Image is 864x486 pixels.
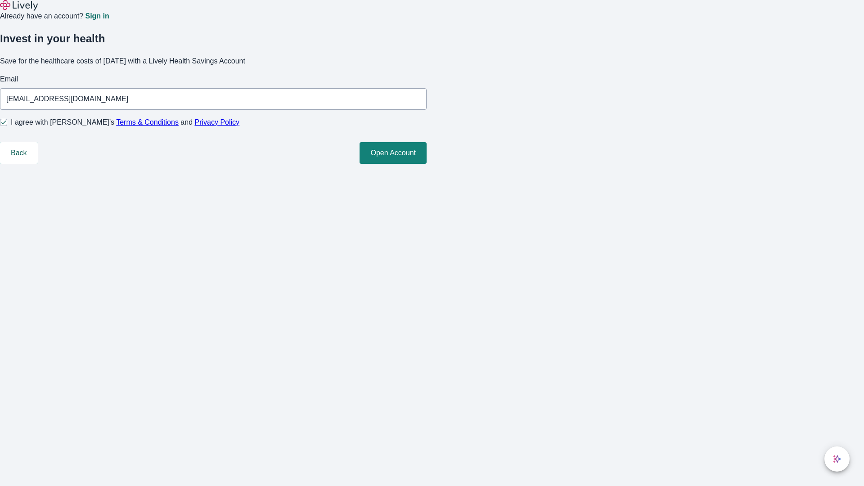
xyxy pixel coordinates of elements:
span: I agree with [PERSON_NAME]’s and [11,117,239,128]
button: Open Account [360,142,427,164]
a: Privacy Policy [195,118,240,126]
button: chat [824,446,850,472]
svg: Lively AI Assistant [832,454,841,463]
a: Terms & Conditions [116,118,179,126]
a: Sign in [85,13,109,20]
